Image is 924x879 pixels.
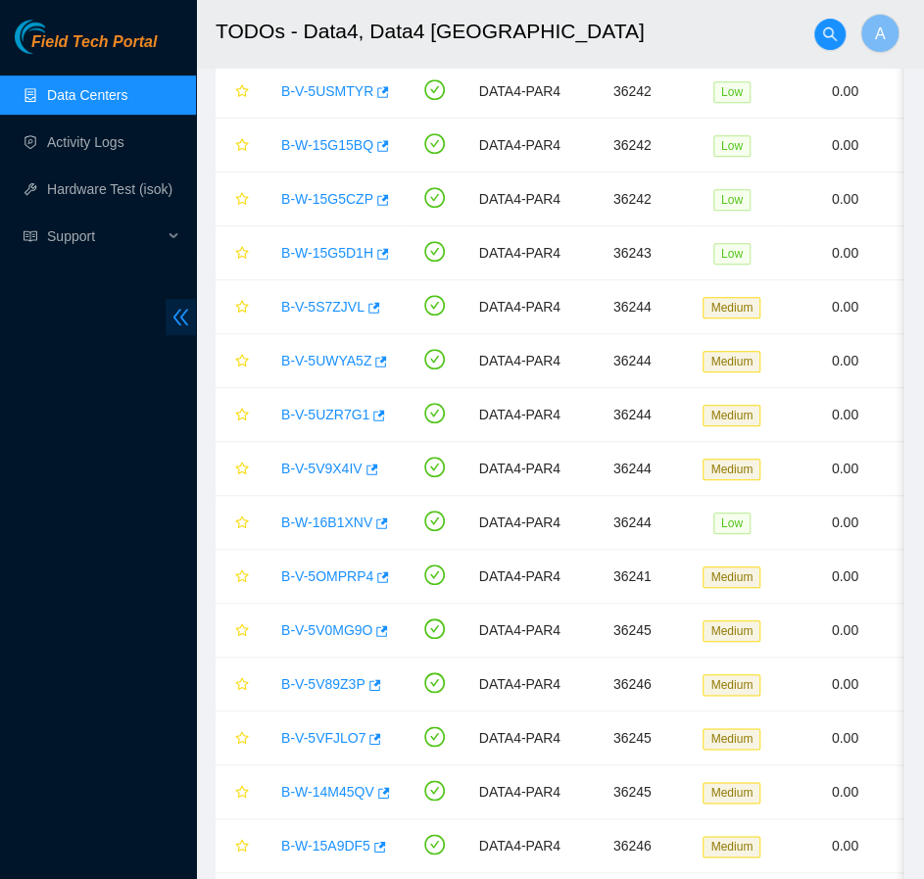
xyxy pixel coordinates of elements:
a: B-W-15G5CZP [281,191,373,207]
span: double-left [166,299,196,335]
td: 0.00 [779,550,910,604]
td: 0.00 [779,119,910,172]
a: B-V-5V0MG9O [281,622,372,638]
a: B-V-5V89Z3P [281,676,365,692]
span: check-circle [424,726,445,747]
td: 36245 [572,604,693,658]
td: 0.00 [779,711,910,765]
span: star [235,138,249,154]
span: Low [713,513,751,534]
span: Medium [703,297,760,318]
button: star [226,399,250,430]
span: Medium [703,728,760,750]
button: star [226,75,250,107]
td: 0.00 [779,604,910,658]
td: 36244 [572,496,693,550]
td: 36244 [572,280,693,334]
td: 36244 [572,388,693,442]
td: DATA4-PAR4 [467,388,572,442]
span: Medium [703,405,760,426]
span: Medium [703,782,760,804]
td: DATA4-PAR4 [467,765,572,819]
button: star [226,722,250,754]
td: DATA4-PAR4 [467,496,572,550]
span: star [235,677,249,693]
a: B-W-16B1XNV [281,514,372,530]
span: Medium [703,674,760,696]
td: 0.00 [779,496,910,550]
span: star [235,300,249,316]
a: B-W-15G15BQ [281,137,373,153]
span: check-circle [424,187,445,208]
span: star [235,569,249,585]
button: search [814,19,846,50]
td: 36244 [572,442,693,496]
span: check-circle [424,295,445,316]
td: DATA4-PAR4 [467,604,572,658]
td: 0.00 [779,765,910,819]
td: DATA4-PAR4 [467,334,572,388]
td: 36242 [572,65,693,119]
td: DATA4-PAR4 [467,819,572,873]
span: check-circle [424,133,445,154]
a: Hardware Test (isok) [47,181,172,197]
span: Medium [703,459,760,480]
button: star [226,237,250,269]
span: Medium [703,620,760,642]
span: star [235,731,249,747]
span: A [875,22,886,46]
a: Data Centers [47,87,127,103]
td: 36243 [572,226,693,280]
button: star [226,668,250,700]
a: Akamai TechnologiesField Tech Portal [15,35,157,61]
span: check-circle [424,564,445,585]
button: star [226,345,250,376]
td: 36244 [572,334,693,388]
td: 0.00 [779,442,910,496]
td: DATA4-PAR4 [467,442,572,496]
td: 36246 [572,658,693,711]
td: 36241 [572,550,693,604]
span: search [815,26,845,42]
button: star [226,291,250,322]
span: check-circle [424,672,445,693]
a: B-V-5UZR7G1 [281,407,369,422]
td: DATA4-PAR4 [467,711,572,765]
span: check-circle [424,457,445,477]
td: DATA4-PAR4 [467,550,572,604]
button: star [226,507,250,538]
td: DATA4-PAR4 [467,658,572,711]
span: star [235,462,249,477]
a: Activity Logs [47,134,124,150]
span: star [235,354,249,369]
td: 0.00 [779,226,910,280]
span: check-circle [424,618,445,639]
span: Field Tech Portal [31,33,157,52]
td: 0.00 [779,388,910,442]
td: 0.00 [779,280,910,334]
td: 36245 [572,765,693,819]
span: read [24,229,37,243]
td: 36242 [572,172,693,226]
td: 0.00 [779,65,910,119]
span: star [235,408,249,423]
td: DATA4-PAR4 [467,280,572,334]
td: 0.00 [779,172,910,226]
span: star [235,785,249,801]
button: star [226,776,250,807]
td: 0.00 [779,334,910,388]
button: A [860,14,900,53]
span: Low [713,81,751,103]
span: check-circle [424,834,445,855]
button: star [226,453,250,484]
span: check-circle [424,241,445,262]
span: Support [47,217,163,256]
span: star [235,839,249,855]
a: B-V-5VFJLO7 [281,730,365,746]
td: 0.00 [779,819,910,873]
button: star [226,830,250,861]
a: B-V-5V9X4IV [281,461,363,476]
a: B-V-5UWYA5Z [281,353,371,368]
td: 36242 [572,119,693,172]
span: check-circle [424,511,445,531]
